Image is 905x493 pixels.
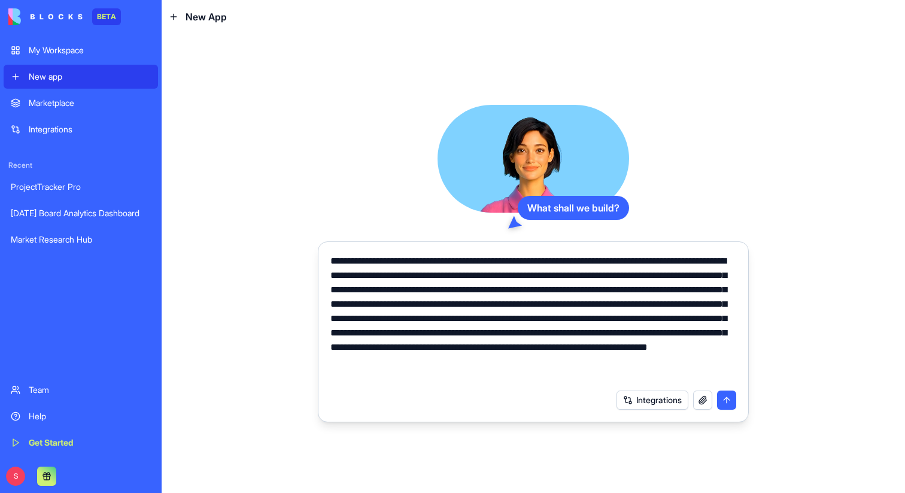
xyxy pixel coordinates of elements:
[29,384,151,396] div: Team
[4,91,158,115] a: Marketplace
[29,44,151,56] div: My Workspace
[4,65,158,89] a: New app
[11,207,151,219] div: [DATE] Board Analytics Dashboard
[6,467,25,486] span: S
[29,437,151,449] div: Get Started
[29,410,151,422] div: Help
[11,181,151,193] div: ProjectTracker Pro
[4,201,158,225] a: [DATE] Board Analytics Dashboard
[518,196,629,220] div: What shall we build?
[8,8,121,25] a: BETA
[4,378,158,402] a: Team
[186,10,227,24] span: New App
[8,8,83,25] img: logo
[4,38,158,62] a: My Workspace
[4,117,158,141] a: Integrations
[11,234,151,246] div: Market Research Hub
[29,123,151,135] div: Integrations
[4,404,158,428] a: Help
[4,228,158,252] a: Market Research Hub
[4,175,158,199] a: ProjectTracker Pro
[4,431,158,455] a: Get Started
[92,8,121,25] div: BETA
[4,161,158,170] span: Recent
[617,391,688,410] button: Integrations
[29,97,151,109] div: Marketplace
[29,71,151,83] div: New app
